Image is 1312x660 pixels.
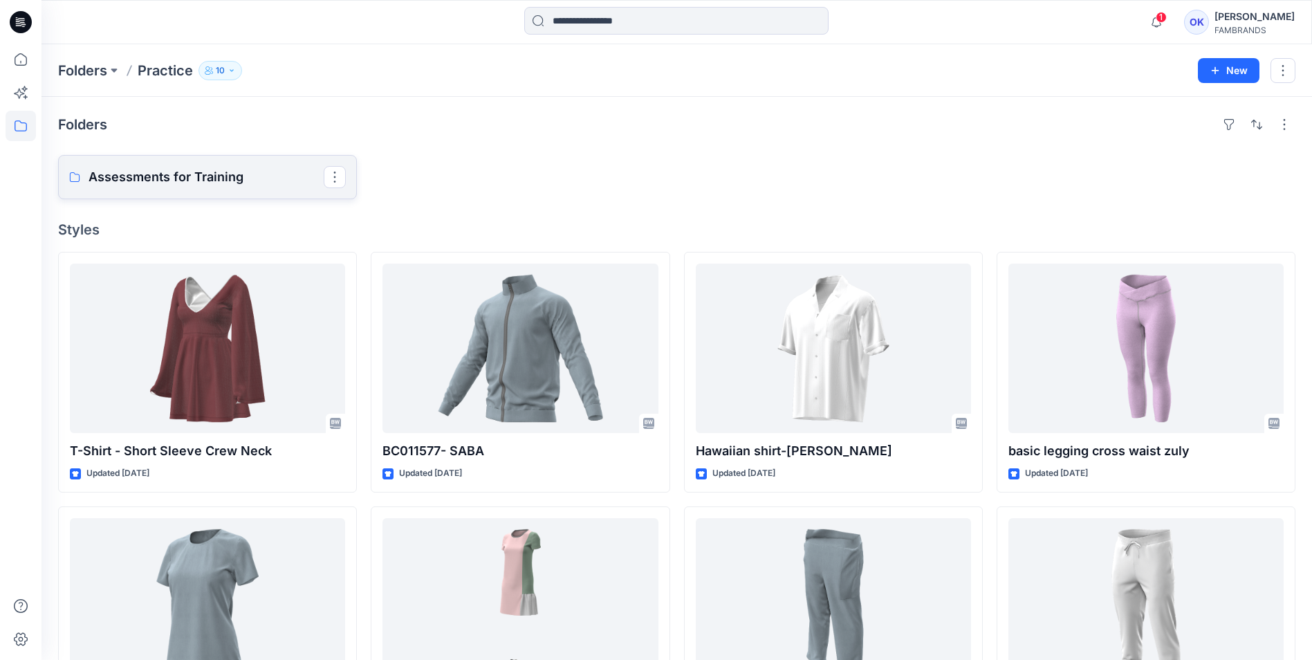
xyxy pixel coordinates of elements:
[86,466,149,481] p: Updated [DATE]
[89,167,324,187] p: Assessments for Training
[712,466,775,481] p: Updated [DATE]
[696,264,971,433] a: Hawaiian shirt-DELANEY
[1198,58,1259,83] button: New
[696,441,971,461] p: Hawaiian shirt-[PERSON_NAME]
[58,155,357,199] a: Assessments for Training
[70,264,345,433] a: T-Shirt - Short Sleeve Crew Neck
[58,116,107,133] h4: Folders
[1025,466,1088,481] p: Updated [DATE]
[198,61,242,80] button: 10
[1184,10,1209,35] div: OK
[399,466,462,481] p: Updated [DATE]
[1214,8,1295,25] div: [PERSON_NAME]
[1008,264,1284,433] a: basic legging cross waist zuly
[70,441,345,461] p: T-Shirt - Short Sleeve Crew Neck
[382,264,658,433] a: BC011577- SABA
[138,61,193,80] p: Practice
[382,441,658,461] p: BC011577- SABA
[1214,25,1295,35] div: FAMBRANDS
[58,61,107,80] a: Folders
[1008,441,1284,461] p: basic legging cross waist zuly
[58,221,1295,238] h4: Styles
[216,63,225,78] p: 10
[1156,12,1167,23] span: 1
